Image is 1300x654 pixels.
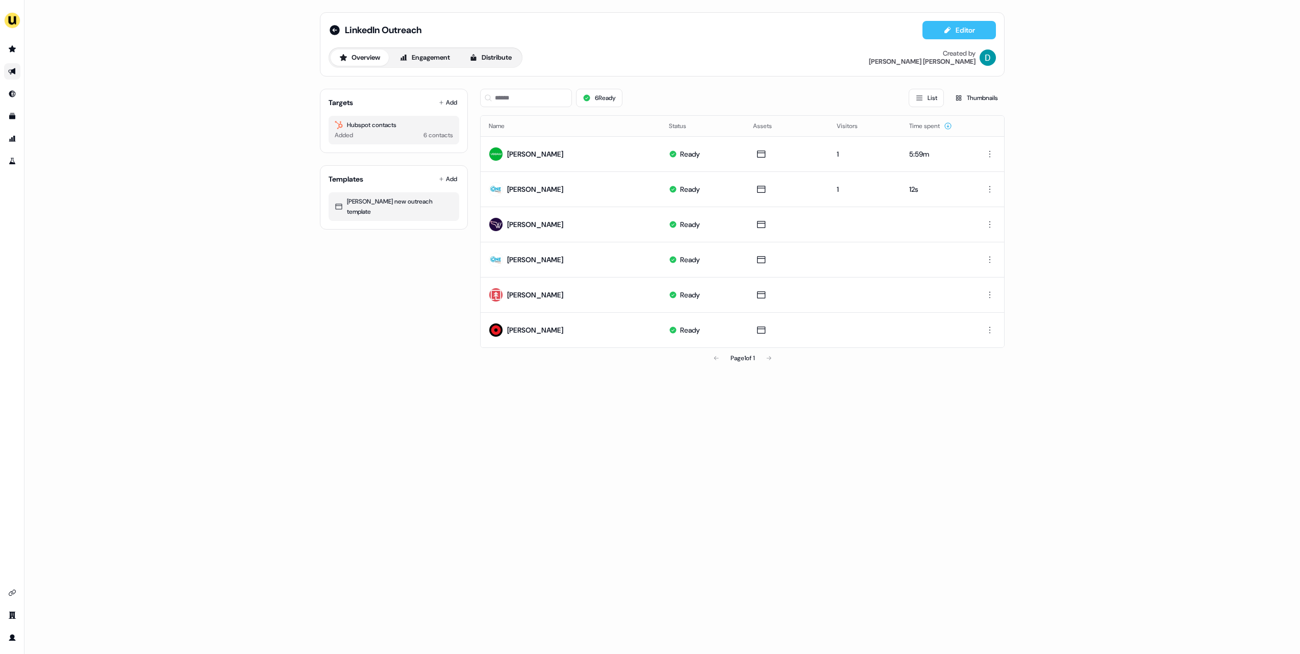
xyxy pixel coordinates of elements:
div: Ready [680,149,700,159]
div: [PERSON_NAME] [507,219,563,230]
button: 6Ready [576,89,622,107]
div: [PERSON_NAME] [PERSON_NAME] [869,58,976,66]
button: Distribute [461,49,520,66]
a: Go to team [4,607,20,623]
div: Added [335,130,353,140]
a: Go to attribution [4,131,20,147]
a: Go to outbound experience [4,63,20,80]
div: Targets [329,97,353,108]
button: Status [669,117,698,135]
button: Add [437,172,459,186]
button: Visitors [837,117,870,135]
button: List [909,89,944,107]
div: 5:59m [909,149,962,159]
a: Go to Inbound [4,86,20,102]
div: [PERSON_NAME] [507,149,563,159]
div: Ready [680,290,700,300]
img: David [980,49,996,66]
div: Created by [943,49,976,58]
a: Editor [922,26,996,37]
a: Go to templates [4,108,20,124]
th: Assets [745,116,829,136]
div: 12s [909,184,962,194]
div: [PERSON_NAME] [507,184,563,194]
div: Templates [329,174,363,184]
button: Add [437,95,459,110]
div: [PERSON_NAME] [507,325,563,335]
div: Ready [680,255,700,265]
div: [PERSON_NAME] new outreach template [335,196,453,217]
button: Overview [331,49,389,66]
a: Go to integrations [4,585,20,601]
div: Ready [680,219,700,230]
button: Engagement [391,49,459,66]
button: Time spent [909,117,952,135]
button: Name [489,117,517,135]
a: Go to profile [4,630,20,646]
button: Editor [922,21,996,39]
div: 1 [837,149,892,159]
div: Ready [680,325,700,335]
span: LinkedIn Outreach [345,24,421,36]
div: [PERSON_NAME] [507,290,563,300]
div: 6 contacts [423,130,453,140]
div: 1 [837,184,892,194]
div: Hubspot contacts [335,120,453,130]
a: Go to prospects [4,41,20,57]
button: Thumbnails [948,89,1005,107]
div: [PERSON_NAME] [507,255,563,265]
a: Go to experiments [4,153,20,169]
div: Page 1 of 1 [731,353,755,363]
div: Ready [680,184,700,194]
